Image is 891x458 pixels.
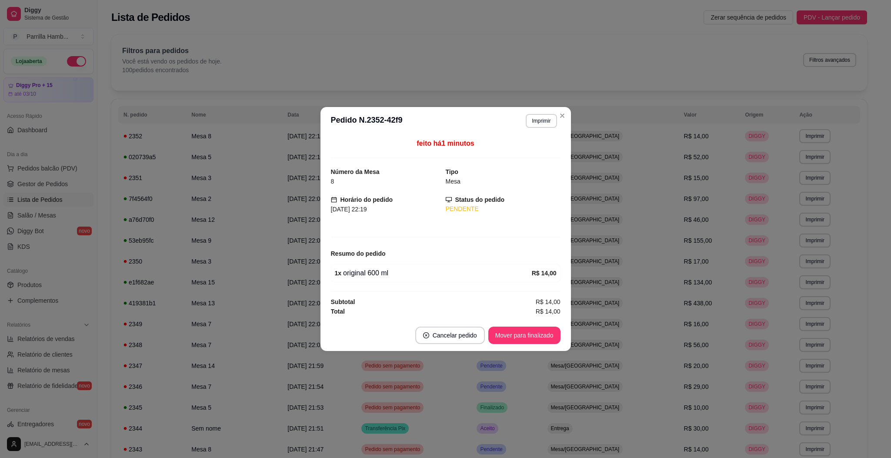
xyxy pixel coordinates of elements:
div: original 600 ml [335,268,532,278]
span: [DATE] 22:19 [331,206,367,213]
button: close-circleCancelar pedido [415,327,485,344]
strong: R$ 14,00 [532,270,557,277]
strong: Subtotal [331,298,355,305]
button: Mover para finalizado [488,327,561,344]
strong: Número da Mesa [331,168,380,175]
span: R$ 14,00 [536,307,561,316]
strong: 1 x [335,270,342,277]
span: Mesa [446,178,461,185]
strong: Status do pedido [455,196,505,203]
button: Imprimir [526,114,557,128]
span: calendar [331,197,337,203]
button: Close [555,109,569,123]
strong: Tipo [446,168,458,175]
span: 8 [331,178,334,185]
strong: Horário do pedido [340,196,393,203]
span: R$ 14,00 [536,297,561,307]
strong: Resumo do pedido [331,250,386,257]
h3: Pedido N. 2352-42f9 [331,114,403,128]
span: close-circle [423,332,429,338]
div: PENDENTE [446,204,561,214]
span: feito há 1 minutos [417,140,474,147]
span: desktop [446,197,452,203]
strong: Total [331,308,345,315]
